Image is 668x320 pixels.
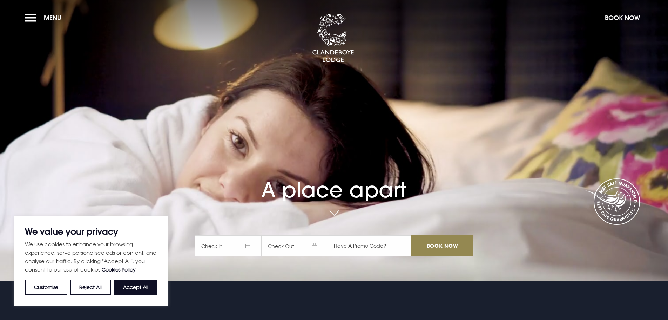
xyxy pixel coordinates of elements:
[25,10,65,25] button: Menu
[261,235,328,256] span: Check Out
[70,280,111,295] button: Reject All
[114,280,157,295] button: Accept All
[312,14,354,63] img: Clandeboye Lodge
[195,235,261,256] span: Check In
[25,280,67,295] button: Customise
[195,158,473,202] h1: A place apart
[601,10,643,25] button: Book Now
[102,267,136,273] a: Cookies Policy
[411,235,473,256] input: Book Now
[14,216,168,306] div: We value your privacy
[328,235,411,256] input: Have A Promo Code?
[25,240,157,274] p: We use cookies to enhance your browsing experience, serve personalised ads or content, and analys...
[44,14,61,22] span: Menu
[25,227,157,236] p: We value your privacy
